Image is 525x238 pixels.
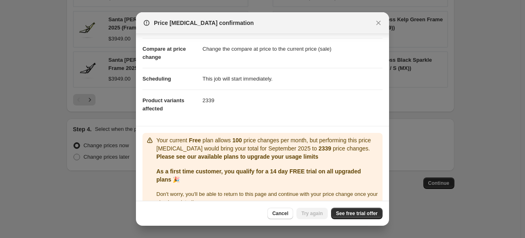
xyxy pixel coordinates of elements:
[156,191,378,205] span: Don ' t worry, you ' ll be able to return to this page and continue with your price change once y...
[142,76,171,82] span: Scheduling
[202,68,383,90] dd: This job will start immediately.
[142,46,186,60] span: Compare at price change
[156,153,379,161] p: Please see our available plans to upgrade your usage limits
[272,210,288,217] span: Cancel
[202,38,383,60] dd: Change the compare at price to the current price (sale)
[156,168,361,183] b: As a first time customer, you qualify for a 14 day FREE trial on all upgraded plans 🎉
[336,210,378,217] span: See free trial offer
[373,17,384,29] button: Close
[267,208,293,219] button: Cancel
[232,137,242,144] b: 100
[154,19,254,27] span: Price [MEDICAL_DATA] confirmation
[156,136,379,153] p: Your current plan allows price changes per month, but performing this price [MEDICAL_DATA] would ...
[202,90,383,111] dd: 2339
[189,137,201,144] b: Free
[142,97,185,112] span: Product variants affected
[331,208,383,219] a: See free trial offer
[318,145,331,152] b: 2339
